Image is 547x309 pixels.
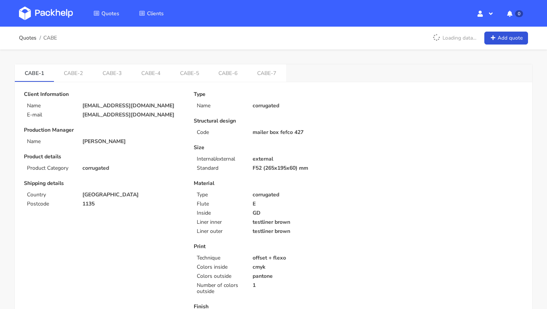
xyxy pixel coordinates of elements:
[197,219,243,225] p: Liner inner
[194,145,353,151] p: Size
[43,35,57,41] span: CABE
[197,264,243,270] p: Colors inside
[429,32,480,45] p: Loading data...
[197,228,243,234] p: Liner outer
[253,103,353,109] p: corrugated
[197,273,243,279] p: Colors outside
[27,192,73,198] p: Country
[247,64,286,81] a: CABE-7
[19,30,57,46] nav: breadcrumb
[197,210,243,216] p: Inside
[253,129,353,135] p: mailer box fefco 427
[253,192,353,198] p: corrugated
[197,165,243,171] p: Standard
[253,255,353,261] p: offset + flexo
[82,139,183,145] p: [PERSON_NAME]
[197,282,243,295] p: Number of colors outside
[197,192,243,198] p: Type
[194,91,353,97] p: Type
[253,273,353,279] p: pantone
[253,219,353,225] p: testliner brown
[24,154,183,160] p: Product details
[82,165,183,171] p: corrugated
[27,103,73,109] p: Name
[27,165,73,171] p: Product Category
[194,118,353,124] p: Structural design
[24,91,183,97] p: Client Information
[197,255,243,261] p: Technique
[170,64,209,81] a: CABE-5
[19,6,73,20] img: Dashboard
[194,180,353,186] p: Material
[27,112,73,118] p: E-mail
[197,103,243,109] p: Name
[27,139,73,145] p: Name
[130,6,173,20] a: Clients
[194,244,353,250] p: Print
[209,64,248,81] a: CABE-6
[197,156,243,162] p: Internal/external
[54,64,93,81] a: CABE-2
[484,32,528,45] a: Add quote
[82,192,183,198] p: [GEOGRAPHIC_DATA]
[15,64,54,81] a: CABE-1
[82,201,183,207] p: 1135
[82,103,183,109] p: [EMAIL_ADDRESS][DOMAIN_NAME]
[501,6,528,20] button: 0
[253,156,353,162] p: external
[515,10,523,17] span: 0
[24,180,183,186] p: Shipping details
[253,201,353,207] p: E
[27,201,73,207] p: Postcode
[197,129,243,135] p: Code
[131,64,170,81] a: CABE-4
[197,201,243,207] p: Flute
[84,6,128,20] a: Quotes
[82,112,183,118] p: [EMAIL_ADDRESS][DOMAIN_NAME]
[147,10,164,17] span: Clients
[24,127,183,133] p: Production Manager
[253,228,353,234] p: testliner brown
[19,35,36,41] a: Quotes
[253,264,353,270] p: cmyk
[253,210,353,216] p: GD
[101,10,119,17] span: Quotes
[253,165,353,171] p: F52 (265x195x60) mm
[253,282,353,288] p: 1
[93,64,131,81] a: CABE-3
